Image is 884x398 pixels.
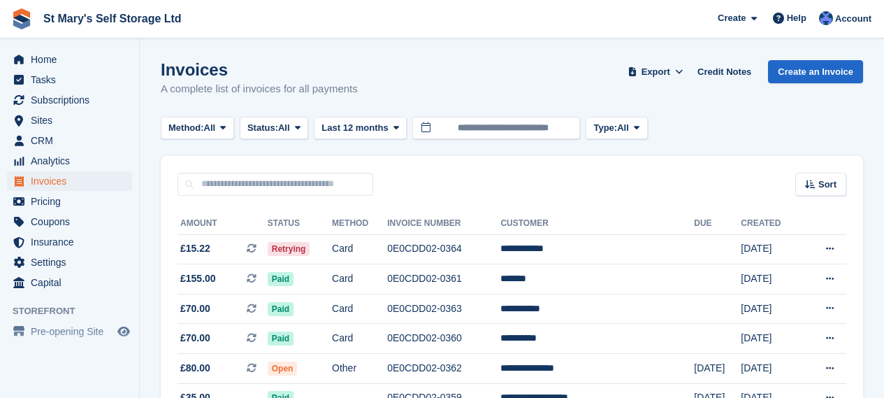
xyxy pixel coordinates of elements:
[11,8,32,29] img: stora-icon-8386f47178a22dfd0bd8f6a31ec36ba5ce8667c1dd55bd0f319d3a0aa187defe.svg
[13,304,139,318] span: Storefront
[692,60,757,83] a: Credit Notes
[180,361,210,376] span: £80.00
[240,117,308,140] button: Status: All
[741,213,802,235] th: Created
[180,301,210,316] span: £70.00
[31,322,115,341] span: Pre-opening Site
[31,171,115,191] span: Invoices
[278,121,290,135] span: All
[741,354,802,384] td: [DATE]
[7,232,132,252] a: menu
[204,121,216,135] span: All
[787,11,806,25] span: Help
[332,234,387,264] td: Card
[768,60,863,83] a: Create an Invoice
[642,65,670,79] span: Export
[387,324,500,354] td: 0E0CDD02-0360
[387,294,500,324] td: 0E0CDD02-0363
[7,111,132,130] a: menu
[617,121,629,135] span: All
[7,273,132,292] a: menu
[115,323,132,340] a: Preview store
[180,271,216,286] span: £155.00
[694,354,741,384] td: [DATE]
[7,50,132,69] a: menu
[7,212,132,232] a: menu
[268,332,294,346] span: Paid
[31,50,115,69] span: Home
[818,178,836,192] span: Sort
[387,234,500,264] td: 0E0CDD02-0364
[332,264,387,294] td: Card
[586,117,647,140] button: Type: All
[161,117,234,140] button: Method: All
[31,131,115,150] span: CRM
[268,272,294,286] span: Paid
[177,213,268,235] th: Amount
[500,213,694,235] th: Customer
[741,324,802,354] td: [DATE]
[38,7,187,30] a: St Mary's Self Storage Ltd
[332,213,387,235] th: Method
[718,11,746,25] span: Create
[161,81,358,97] p: A complete list of invoices for all payments
[268,362,298,376] span: Open
[7,131,132,150] a: menu
[7,90,132,110] a: menu
[387,354,500,384] td: 0E0CDD02-0362
[7,322,132,341] a: menu
[31,151,115,171] span: Analytics
[332,324,387,354] td: Card
[168,121,204,135] span: Method:
[694,213,741,235] th: Due
[7,171,132,191] a: menu
[321,121,388,135] span: Last 12 months
[593,121,617,135] span: Type:
[31,111,115,130] span: Sites
[180,241,210,256] span: £15.22
[268,242,310,256] span: Retrying
[7,192,132,211] a: menu
[332,294,387,324] td: Card
[247,121,278,135] span: Status:
[835,12,871,26] span: Account
[387,213,500,235] th: Invoice Number
[741,294,802,324] td: [DATE]
[31,192,115,211] span: Pricing
[268,302,294,316] span: Paid
[31,232,115,252] span: Insurance
[31,273,115,292] span: Capital
[7,253,132,272] a: menu
[332,354,387,384] td: Other
[314,117,407,140] button: Last 12 months
[268,213,332,235] th: Status
[625,60,686,83] button: Export
[180,331,210,346] span: £70.00
[741,234,802,264] td: [DATE]
[31,253,115,272] span: Settings
[31,90,115,110] span: Subscriptions
[741,264,802,294] td: [DATE]
[31,212,115,232] span: Coupons
[7,151,132,171] a: menu
[387,264,500,294] td: 0E0CDD02-0361
[31,70,115,90] span: Tasks
[819,11,833,25] img: Matthew Keenan
[161,60,358,79] h1: Invoices
[7,70,132,90] a: menu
